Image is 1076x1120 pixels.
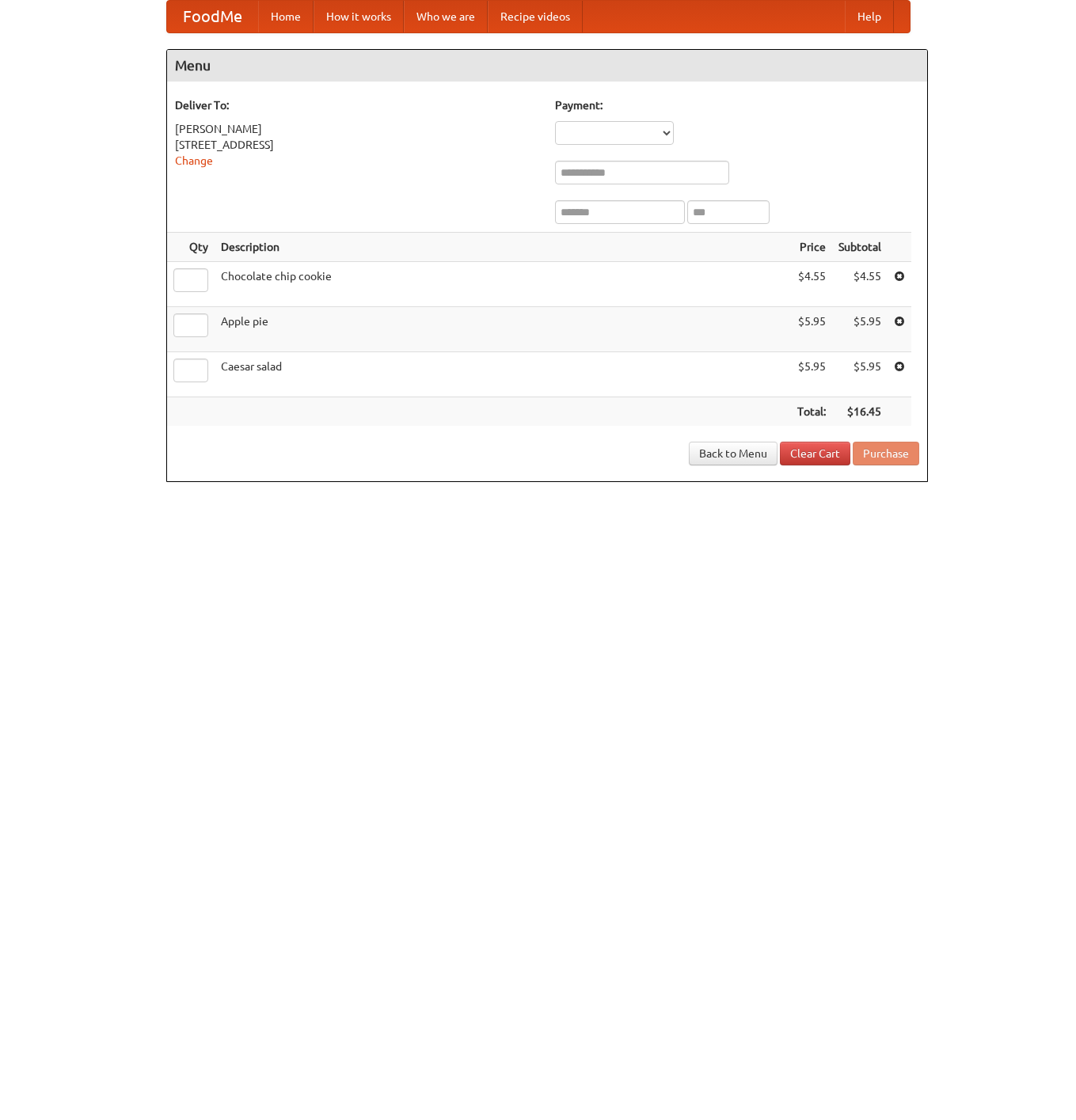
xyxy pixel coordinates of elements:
[314,1,404,32] a: How it works
[215,307,791,352] td: Apple pie
[832,262,888,307] td: $4.55
[832,352,888,397] td: $5.95
[258,1,314,32] a: Home
[853,442,919,465] button: Purchase
[215,262,791,307] td: Chocolate chip cookie
[175,154,213,167] a: Change
[791,307,832,352] td: $5.95
[488,1,583,32] a: Recipe videos
[689,442,778,465] a: Back to Menu
[832,307,888,352] td: $5.95
[791,233,832,262] th: Price
[791,397,832,427] th: Total:
[167,50,927,82] h4: Menu
[215,352,791,397] td: Caesar salad
[780,442,850,465] a: Clear Cart
[167,1,258,32] a: FoodMe
[845,1,894,32] a: Help
[832,397,888,427] th: $16.45
[832,233,888,262] th: Subtotal
[791,262,832,307] td: $4.55
[215,233,791,262] th: Description
[175,137,539,153] div: [STREET_ADDRESS]
[167,233,215,262] th: Qty
[404,1,488,32] a: Who we are
[175,121,539,137] div: [PERSON_NAME]
[555,97,919,113] h5: Payment:
[175,97,539,113] h5: Deliver To:
[791,352,832,397] td: $5.95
